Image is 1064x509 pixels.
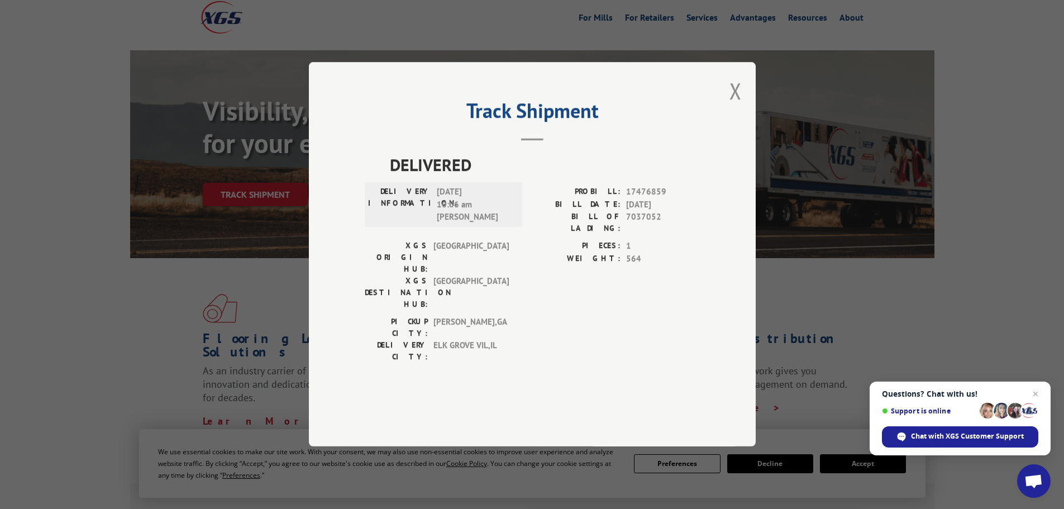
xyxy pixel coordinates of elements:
[1029,387,1042,401] span: Close chat
[626,198,700,211] span: [DATE]
[437,186,512,224] span: [DATE] 10:06 am [PERSON_NAME]
[626,253,700,265] span: 564
[433,240,509,275] span: [GEOGRAPHIC_DATA]
[365,103,700,124] h2: Track Shipment
[365,240,428,275] label: XGS ORIGIN HUB:
[882,426,1038,448] div: Chat with XGS Customer Support
[626,186,700,199] span: 17476859
[532,211,621,235] label: BILL OF LADING:
[882,389,1038,398] span: Questions? Chat with us!
[626,211,700,235] span: 7037052
[532,198,621,211] label: BILL DATE:
[365,316,428,340] label: PICKUP CITY:
[365,340,428,363] label: DELIVERY CITY:
[532,186,621,199] label: PROBILL:
[433,316,509,340] span: [PERSON_NAME] , GA
[368,186,431,224] label: DELIVERY INFORMATION:
[433,340,509,363] span: ELK GROVE VIL , IL
[882,407,976,415] span: Support is online
[729,76,742,106] button: Close modal
[365,275,428,311] label: XGS DESTINATION HUB:
[626,240,700,253] span: 1
[433,275,509,311] span: [GEOGRAPHIC_DATA]
[1017,464,1051,498] div: Open chat
[390,153,700,178] span: DELIVERED
[532,253,621,265] label: WEIGHT:
[532,240,621,253] label: PIECES:
[911,431,1024,441] span: Chat with XGS Customer Support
